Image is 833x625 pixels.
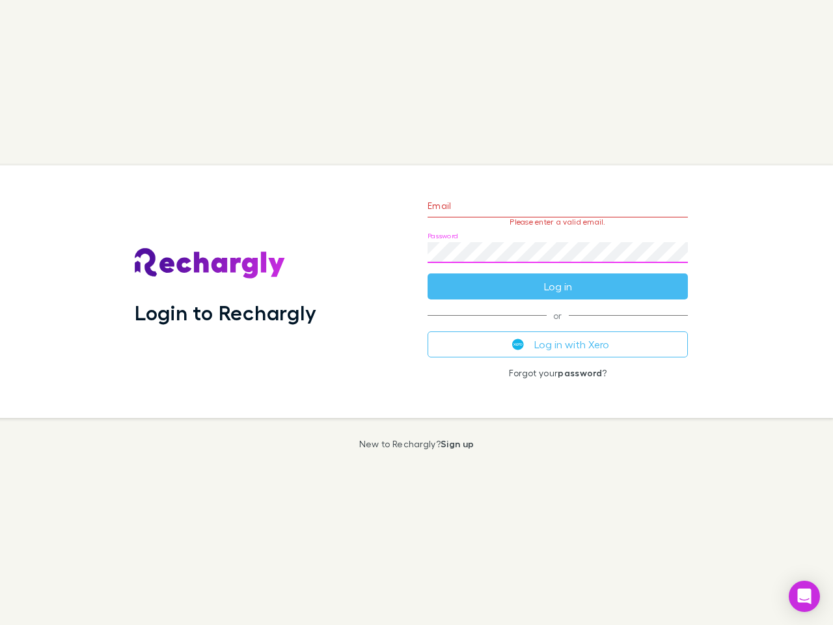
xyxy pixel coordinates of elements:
[428,217,688,227] p: Please enter a valid email.
[441,438,474,449] a: Sign up
[428,273,688,299] button: Log in
[512,339,524,350] img: Xero's logo
[428,368,688,378] p: Forgot your ?
[789,581,820,612] div: Open Intercom Messenger
[359,439,474,449] p: New to Rechargly?
[428,331,688,357] button: Log in with Xero
[558,367,602,378] a: password
[428,231,458,241] label: Password
[428,315,688,316] span: or
[135,248,286,279] img: Rechargly's Logo
[135,300,316,325] h1: Login to Rechargly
